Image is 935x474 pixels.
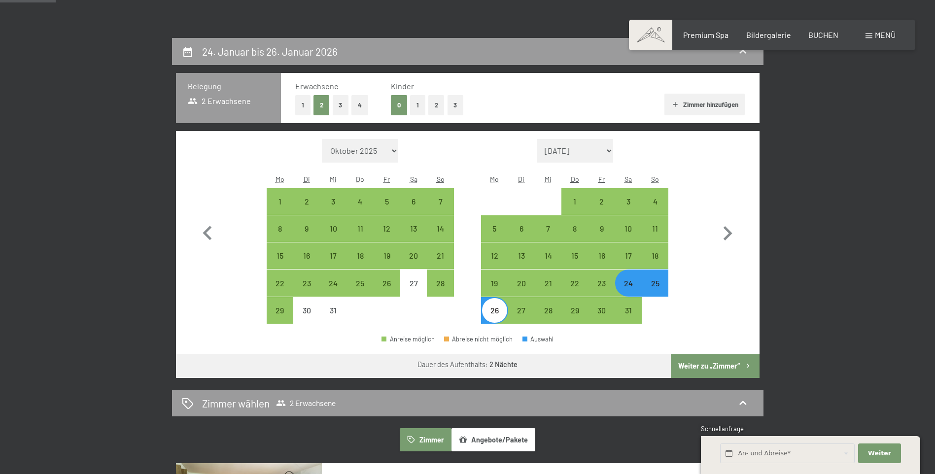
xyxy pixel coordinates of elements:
[427,215,453,242] div: Sun Dec 14 2025
[293,297,320,324] div: Anreise nicht möglich
[401,252,426,276] div: 20
[868,449,891,458] span: Weiter
[400,242,427,269] div: Sat Dec 20 2025
[615,297,642,324] div: Anreise möglich
[875,30,896,39] span: Menü
[535,242,561,269] div: Anreise möglich
[347,242,374,269] div: Anreise möglich
[293,270,320,296] div: Anreise möglich
[535,242,561,269] div: Wed Jan 14 2026
[347,188,374,215] div: Thu Dec 04 2025
[588,215,615,242] div: Anreise möglich
[400,188,427,215] div: Anreise möglich
[615,188,642,215] div: Sat Jan 03 2026
[293,297,320,324] div: Tue Dec 30 2025
[401,279,426,304] div: 27
[320,297,346,324] div: Wed Dec 31 2025
[482,279,507,304] div: 19
[588,242,615,269] div: Fri Jan 16 2026
[562,198,587,222] div: 1
[615,215,642,242] div: Sat Jan 10 2026
[375,279,399,304] div: 26
[642,188,668,215] div: Sun Jan 04 2026
[320,188,346,215] div: Wed Dec 03 2025
[509,306,534,331] div: 27
[451,428,535,451] button: Angebote/Pakete
[508,242,535,269] div: Anreise möglich
[545,175,552,183] abbr: Mittwoch
[683,30,728,39] span: Premium Spa
[588,188,615,215] div: Fri Jan 02 2026
[374,188,400,215] div: Fri Dec 05 2025
[561,242,588,269] div: Anreise möglich
[746,30,791,39] span: Bildergalerie
[642,270,668,296] div: Anreise möglich
[428,225,452,249] div: 14
[598,175,605,183] abbr: Freitag
[589,225,614,249] div: 9
[589,198,614,222] div: 2
[293,215,320,242] div: Tue Dec 09 2025
[588,270,615,296] div: Fri Jan 23 2026
[481,215,508,242] div: Mon Jan 05 2026
[561,215,588,242] div: Anreise möglich
[481,297,508,324] div: Mon Jan 26 2026
[267,297,293,324] div: Mon Dec 29 2025
[561,242,588,269] div: Thu Jan 15 2026
[347,242,374,269] div: Thu Dec 18 2025
[536,225,560,249] div: 7
[509,252,534,276] div: 13
[642,188,668,215] div: Anreise möglich
[536,306,560,331] div: 28
[295,81,339,91] span: Erwachsene
[616,225,641,249] div: 10
[448,95,464,115] button: 3
[428,279,452,304] div: 28
[481,242,508,269] div: Mon Jan 12 2026
[320,188,346,215] div: Anreise möglich
[400,215,427,242] div: Anreise möglich
[374,188,400,215] div: Anreise möglich
[295,95,311,115] button: 1
[294,198,319,222] div: 2
[417,360,518,370] div: Dauer des Aufenthalts:
[321,279,346,304] div: 24
[643,252,667,276] div: 18
[482,306,507,331] div: 26
[535,270,561,296] div: Anreise möglich
[267,242,293,269] div: Anreise möglich
[615,270,642,296] div: Sat Jan 24 2026
[624,175,632,183] abbr: Samstag
[320,215,346,242] div: Wed Dec 10 2025
[276,398,336,408] span: 2 Erwachsene
[356,175,364,183] abbr: Donnerstag
[294,225,319,249] div: 9
[427,242,453,269] div: Sun Dec 21 2025
[616,252,641,276] div: 17
[193,139,222,324] button: Vorheriger Monat
[482,225,507,249] div: 5
[400,270,427,296] div: Sat Dec 27 2025
[202,45,338,58] h2: 24. Januar bis 26. Januar 2026
[293,270,320,296] div: Tue Dec 23 2025
[588,297,615,324] div: Anreise möglich
[562,225,587,249] div: 8
[427,215,453,242] div: Anreise möglich
[643,279,667,304] div: 25
[808,30,838,39] span: BUCHEN
[348,279,373,304] div: 25
[400,428,451,451] button: Zimmer
[347,270,374,296] div: Thu Dec 25 2025
[562,252,587,276] div: 15
[267,270,293,296] div: Mon Dec 22 2025
[615,297,642,324] div: Sat Jan 31 2026
[561,270,588,296] div: Thu Jan 22 2026
[188,96,251,106] span: 2 Erwachsene
[400,215,427,242] div: Sat Dec 13 2025
[321,306,346,331] div: 31
[347,270,374,296] div: Anreise möglich
[320,297,346,324] div: Anreise nicht möglich
[321,198,346,222] div: 3
[482,252,507,276] div: 12
[642,270,668,296] div: Sun Jan 25 2026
